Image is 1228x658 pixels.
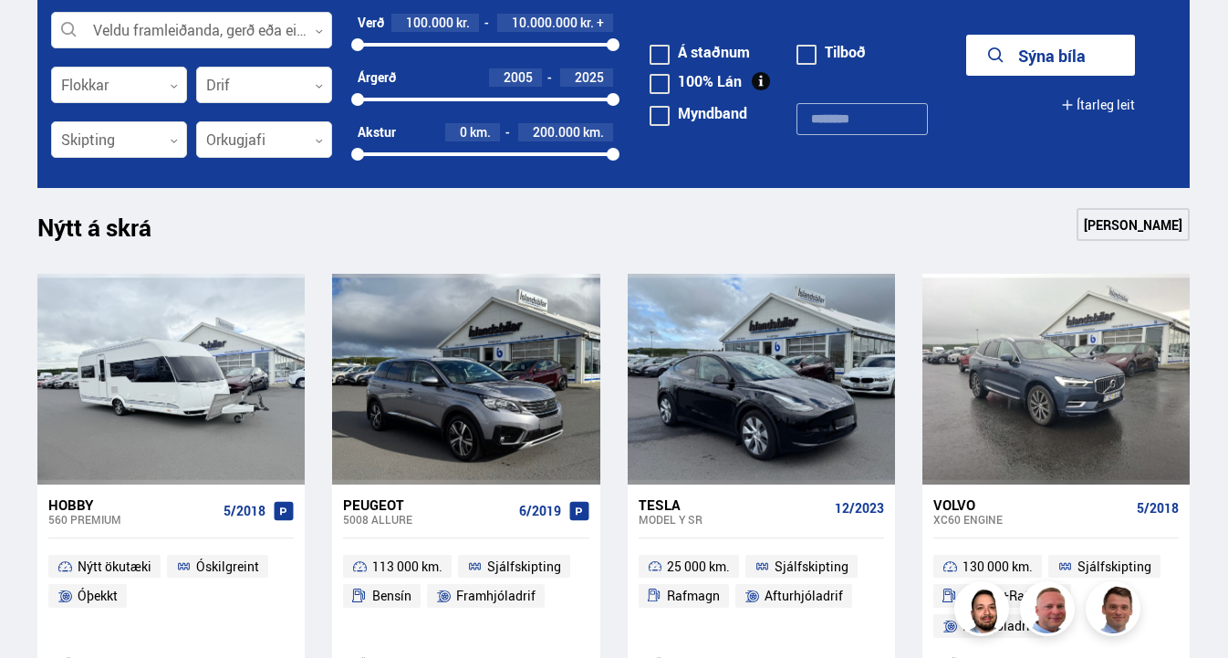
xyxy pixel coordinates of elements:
span: Bensín [372,585,411,607]
h1: Nýtt á skrá [37,214,183,252]
label: 100% Lán [650,74,742,89]
a: [PERSON_NAME] [1077,208,1190,241]
div: Peugeot [343,496,511,513]
button: Sýna bíla [966,35,1135,76]
span: 113 000 km. [372,556,442,578]
span: Óskilgreint [196,556,259,578]
span: Rafmagn [667,585,720,607]
button: Ítarleg leit [1061,84,1135,125]
span: Nýtt ökutæki [78,556,151,578]
span: 5/2018 [224,504,265,518]
label: Á staðnum [650,45,750,59]
div: Árgerð [358,70,396,85]
span: 100.000 [406,14,453,31]
button: Open LiveChat chat widget [15,7,69,62]
div: Model Y SR [639,513,827,526]
span: 5/2018 [1137,501,1179,516]
span: Óþekkt [78,585,118,607]
div: Hobby [48,496,216,513]
span: Sjálfskipting [1077,556,1151,578]
span: 12/2023 [835,501,884,516]
span: 2005 [504,68,533,86]
img: FbJEzSuNWCJXmdc-.webp [1088,584,1143,639]
div: Akstur [358,125,396,140]
div: 560 PREMIUM [48,513,216,526]
label: Tilboð [796,45,866,59]
span: km. [470,125,491,140]
span: 25 000 km. [667,556,730,578]
span: Sjálfskipting [775,556,848,578]
img: siFngHWaQ9KaOqBr.png [1023,584,1077,639]
span: 0 [460,123,467,141]
span: 200.000 [533,123,580,141]
div: Volvo [933,496,1129,513]
label: Myndband [650,106,747,120]
span: 10.000.000 [512,14,578,31]
span: kr. [456,16,470,30]
img: nhp88E3Fdnt1Opn2.png [957,584,1012,639]
span: Sjálfskipting [487,556,561,578]
div: 5008 ALLURE [343,513,511,526]
span: kr. [580,16,594,30]
span: Framhjóladrif [456,585,536,607]
span: 6/2019 [519,504,561,518]
span: km. [583,125,604,140]
div: Tesla [639,496,827,513]
span: 2025 [575,68,604,86]
span: Afturhjóladrif [765,585,843,607]
div: Verð [358,16,384,30]
div: XC60 ENGINE [933,513,1129,526]
span: + [597,16,604,30]
span: 130 000 km. [963,556,1033,578]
